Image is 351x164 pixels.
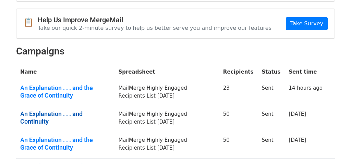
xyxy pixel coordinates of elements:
td: Sent [257,80,285,106]
td: Sent [257,106,285,132]
a: An Explanation . . . and the Grace of Continuity [20,136,110,151]
td: Sent [257,132,285,158]
td: 23 [219,80,258,106]
a: An Explanation . . . and the Grace of Continuity [20,84,110,99]
a: [DATE] [289,137,306,143]
th: Recipients [219,64,258,80]
th: Spreadsheet [114,64,219,80]
h4: Help Us Improve MergeMail [38,16,271,24]
h2: Campaigns [16,46,335,57]
td: MailMerge Highly Engaged Recipients List [DATE] [114,132,219,158]
td: 50 [219,106,258,132]
a: Take Survey [286,17,328,30]
th: Name [16,64,114,80]
th: Status [257,64,285,80]
iframe: Chat Widget [317,131,351,164]
a: An Explanation . . . and Continuity [20,110,110,125]
a: [DATE] [289,111,306,117]
p: Take our quick 2-minute survey to help us better serve you and improve our features [38,24,271,31]
a: 14 hours ago [289,85,323,91]
td: 50 [219,132,258,158]
td: MailMerge Highly Engaged Recipients List [DATE] [114,106,219,132]
th: Sent time [285,64,327,80]
span: 📋 [23,17,38,27]
td: MailMerge Highly Engaged Recipients List [DATE] [114,80,219,106]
